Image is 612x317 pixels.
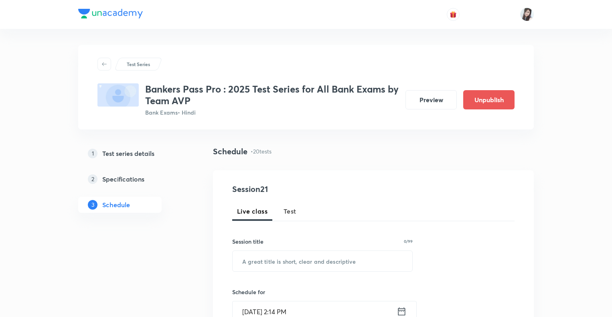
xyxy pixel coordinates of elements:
h3: Bankers Pass Pro : 2025 Test Series for All Bank Exams by Team AVP [145,83,399,107]
h5: Specifications [102,174,144,184]
p: Test Series [127,61,150,68]
a: 2Specifications [78,171,187,187]
img: fallback-thumbnail.png [97,83,139,107]
h5: Schedule [102,200,130,210]
p: • 20 tests [251,147,272,155]
h4: Schedule [213,145,247,157]
h4: Session 21 [232,183,379,195]
a: Company Logo [78,9,143,20]
button: Unpublish [463,90,515,109]
h6: Session title [232,237,263,246]
span: Live class [237,206,267,216]
button: avatar [447,8,460,21]
img: Manjeet Kaur [520,8,534,21]
p: 3 [88,200,97,210]
img: avatar [450,11,457,18]
h6: Schedule for [232,288,413,296]
img: Company Logo [78,9,143,18]
p: 2 [88,174,97,184]
p: Bank Exams • Hindi [145,108,399,117]
p: 0/99 [404,239,413,243]
a: 1Test series details [78,145,187,162]
span: Test [284,206,296,216]
button: Preview [405,90,457,109]
p: 1 [88,149,97,158]
input: A great title is short, clear and descriptive [233,251,412,271]
h5: Test series details [102,149,154,158]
